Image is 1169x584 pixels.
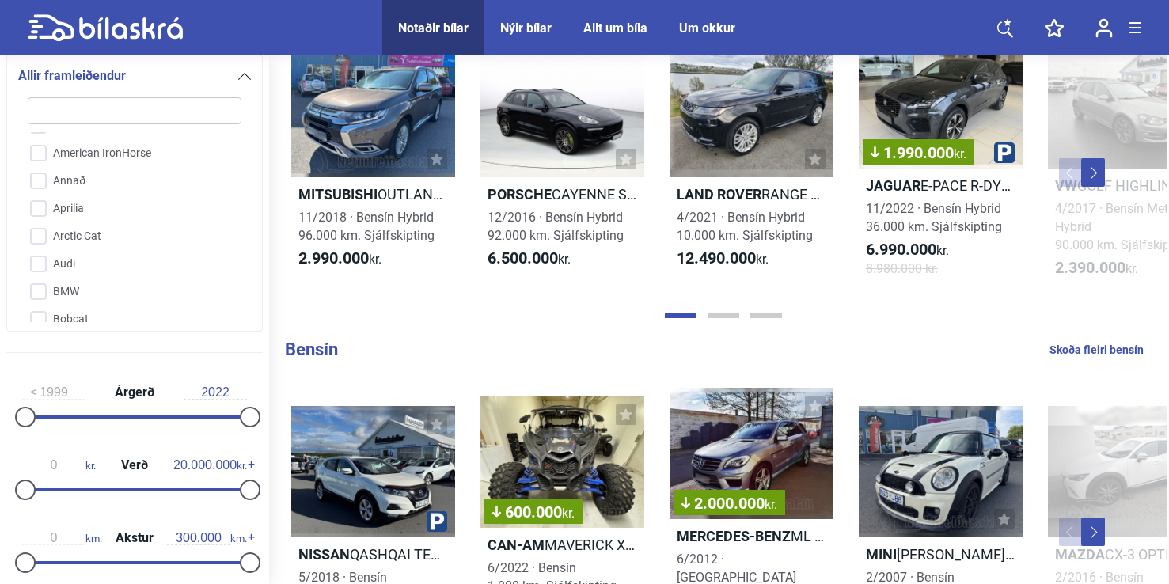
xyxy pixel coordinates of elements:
[665,313,696,318] button: Page 1
[677,210,813,243] span: 4/2021 · Bensín Hybrid 10.000 km. Sjálfskipting
[866,201,1002,234] span: 11/2022 · Bensín Hybrid 36.000 km. Sjálfskipting
[562,506,575,521] span: kr.
[1095,18,1113,38] img: user-login.svg
[859,37,1023,292] a: 1.990.000kr.JaguarE-PACE R-DYNAMIC S PHEV11/2022 · Bensín Hybrid36.000 km. Sjálfskipting6.990.000...
[677,249,769,268] span: kr.
[670,527,833,545] h2: ML 63 AMG
[488,537,545,553] b: Can-Am
[298,186,378,203] b: Mitsubishi
[871,145,966,161] span: 1.990.000
[866,177,920,194] b: Jaguar
[488,249,571,268] span: kr.
[500,21,552,36] a: Nýir bílar
[480,37,644,292] a: PorscheCAYENNE S E-HYBRID12/2016 · Bensín Hybrid92.000 km. Sjálfskipting6.500.000kr.
[1081,518,1105,546] button: Next
[866,241,949,260] span: kr.
[488,210,624,243] span: 12/2016 · Bensín Hybrid 92.000 km. Sjálfskipting
[298,210,435,243] span: 11/2018 · Bensín Hybrid 96.000 km. Sjálfskipting
[112,532,158,544] span: Akstur
[681,495,777,511] span: 2.000.000
[173,458,247,472] span: kr.
[480,185,644,203] h2: CAYENNE S E-HYBRID
[1059,158,1083,187] button: Previous
[679,21,735,36] a: Um okkur
[488,248,558,267] b: 6.500.000
[22,458,96,472] span: kr.
[22,531,102,545] span: km.
[1055,546,1105,563] b: Mazda
[708,313,739,318] button: Page 2
[866,546,897,563] b: Mini
[492,504,575,520] span: 600.000
[954,146,966,161] span: kr.
[285,339,338,359] b: Bensín
[117,459,152,472] span: Verð
[677,528,791,544] b: Mercedes-Benz
[583,21,647,36] a: Allt um bíla
[1055,258,1125,277] b: 2.390.000
[859,176,1023,195] h2: E-PACE R-DYNAMIC S PHEV
[298,249,381,268] span: kr.
[298,248,369,267] b: 2.990.000
[488,186,552,203] b: Porsche
[1081,158,1105,187] button: Next
[291,185,455,203] h2: OUTLANDER
[398,21,469,36] a: Notaðir bílar
[859,545,1023,563] h2: [PERSON_NAME] S
[1055,259,1138,278] span: kr.
[670,37,833,292] a: Land RoverRANGE ROVER SPORT HSE4/2021 · Bensín Hybrid10.000 km. Sjálfskipting12.490.000kr.
[1049,339,1144,360] a: Skoða fleiri bensín
[480,536,644,554] h2: MAVERICK XRS TURBO RR
[1055,177,1077,194] b: VW
[866,260,938,278] span: 8.980.000 kr.
[866,240,936,259] b: 6.990.000
[167,531,247,545] span: km.
[18,65,126,87] span: Allir framleiðendur
[291,37,455,292] a: MitsubishiOUTLANDER11/2018 · Bensín Hybrid96.000 km. Sjálfskipting2.990.000kr.
[677,186,761,203] b: Land Rover
[750,313,782,318] button: Page 3
[677,248,756,267] b: 12.490.000
[111,386,158,399] span: Árgerð
[1059,518,1083,546] button: Previous
[670,185,833,203] h2: RANGE ROVER SPORT HSE
[298,546,350,563] b: Nissan
[291,545,455,563] h2: QASHQAI TEKNA
[765,497,777,512] span: kr.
